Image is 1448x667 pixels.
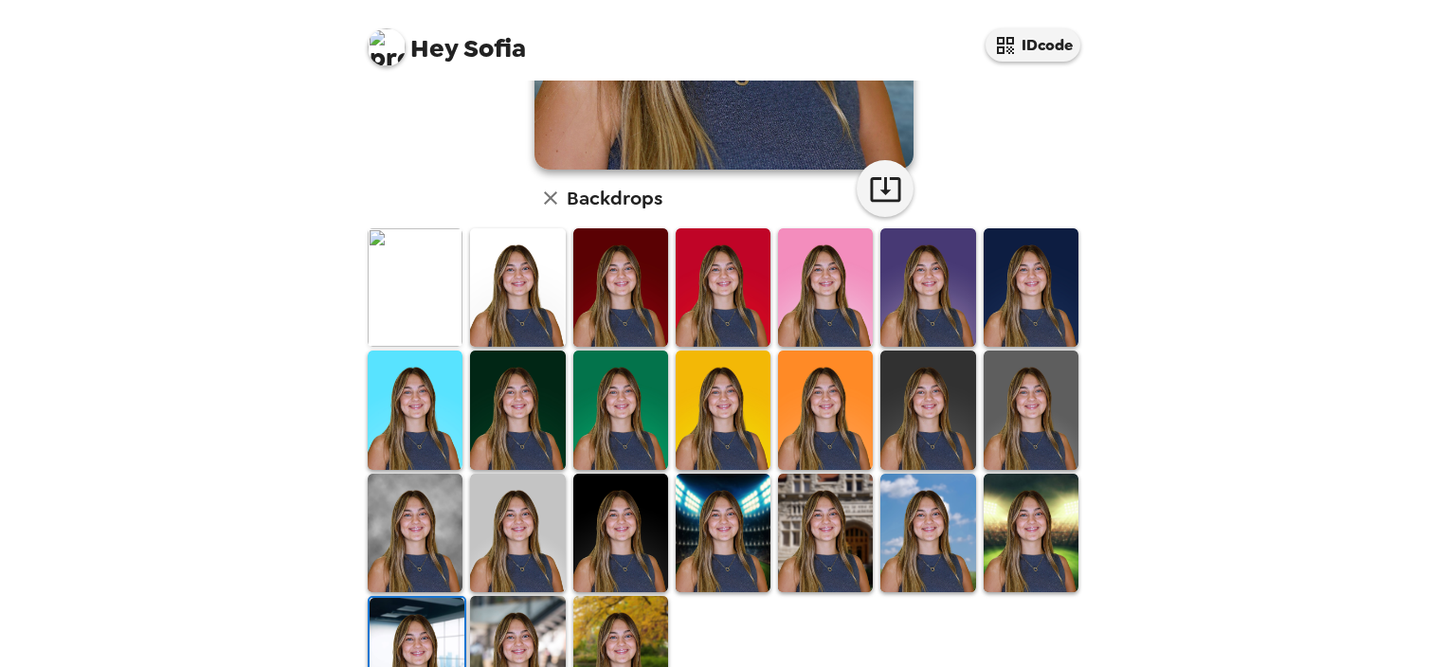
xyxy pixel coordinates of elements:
[986,28,1080,62] button: IDcode
[410,31,458,65] span: Hey
[368,19,526,62] span: Sofia
[368,228,462,347] img: Original
[368,28,406,66] img: profile pic
[567,183,662,213] h6: Backdrops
